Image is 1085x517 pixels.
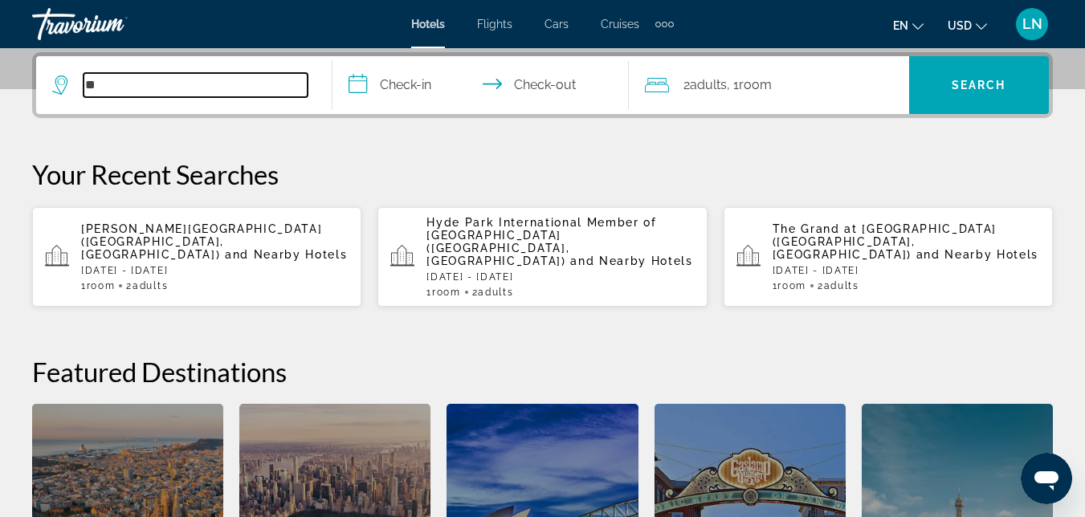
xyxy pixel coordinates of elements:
[948,19,972,32] span: USD
[32,356,1053,388] h2: Featured Destinations
[32,206,361,307] button: [PERSON_NAME][GEOGRAPHIC_DATA] ([GEOGRAPHIC_DATA], [GEOGRAPHIC_DATA]) and Nearby Hotels[DATE] - [...
[32,158,1053,190] p: Your Recent Searches
[773,265,1040,276] p: [DATE] - [DATE]
[478,287,513,298] span: Adults
[824,280,859,291] span: Adults
[472,287,514,298] span: 2
[87,280,116,291] span: Room
[777,280,806,291] span: Room
[655,11,674,37] button: Extra navigation items
[818,280,859,291] span: 2
[690,77,727,92] span: Adults
[739,77,772,92] span: Room
[773,222,997,261] span: The Grand at [GEOGRAPHIC_DATA] ([GEOGRAPHIC_DATA], [GEOGRAPHIC_DATA])
[1011,7,1053,41] button: User Menu
[724,206,1053,307] button: The Grand at [GEOGRAPHIC_DATA] ([GEOGRAPHIC_DATA], [GEOGRAPHIC_DATA]) and Nearby Hotels[DATE] - [...
[426,216,656,267] span: Hyde Park International Member of [GEOGRAPHIC_DATA] ([GEOGRAPHIC_DATA], [GEOGRAPHIC_DATA])
[948,14,987,37] button: Change currency
[332,56,629,114] button: Select check in and out date
[81,280,115,291] span: 1
[683,74,727,96] span: 2
[893,19,908,32] span: en
[426,287,460,298] span: 1
[411,18,445,31] a: Hotels
[432,287,461,298] span: Room
[629,56,909,114] button: Travelers: 2 adults, 0 children
[916,248,1039,261] span: and Nearby Hotels
[426,271,694,283] p: [DATE] - [DATE]
[36,56,1049,114] div: Search widget
[952,79,1006,92] span: Search
[81,265,349,276] p: [DATE] - [DATE]
[909,56,1049,114] button: Search
[893,14,924,37] button: Change language
[1021,453,1072,504] iframe: Button to launch messaging window
[545,18,569,31] a: Cars
[225,248,348,261] span: and Nearby Hotels
[133,280,168,291] span: Adults
[570,254,693,267] span: and Nearby Hotels
[32,3,193,45] a: Travorium
[773,280,806,291] span: 1
[81,222,322,261] span: [PERSON_NAME][GEOGRAPHIC_DATA] ([GEOGRAPHIC_DATA], [GEOGRAPHIC_DATA])
[126,280,168,291] span: 2
[84,73,308,97] input: Search hotel destination
[477,18,512,31] a: Flights
[377,206,707,307] button: Hyde Park International Member of [GEOGRAPHIC_DATA] ([GEOGRAPHIC_DATA], [GEOGRAPHIC_DATA]) and Ne...
[727,74,772,96] span: , 1
[1022,16,1042,32] span: LN
[601,18,639,31] a: Cruises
